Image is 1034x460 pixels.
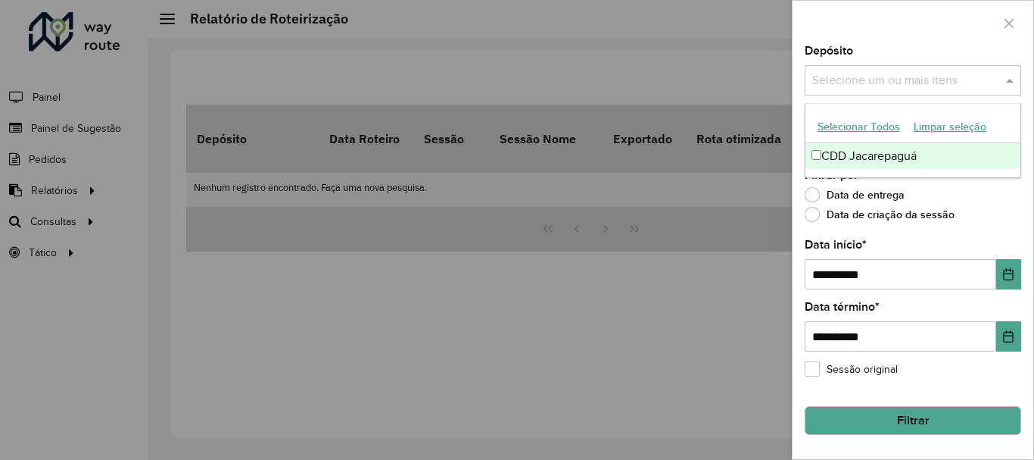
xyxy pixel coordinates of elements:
[811,115,907,139] button: Selecionar Todos
[996,259,1021,289] button: Choose Date
[805,298,880,316] label: Data término
[805,406,1021,435] button: Filtrar
[805,103,1021,178] ng-dropdown-panel: Options list
[996,321,1021,352] button: Choose Date
[805,361,898,377] label: Sessão original
[805,143,1020,169] div: CDD Jacarepaguá
[805,207,955,222] label: Data de criação da sessão
[907,115,993,139] button: Limpar seleção
[805,236,867,254] label: Data início
[805,187,905,202] label: Data de entrega
[805,42,853,60] label: Depósito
